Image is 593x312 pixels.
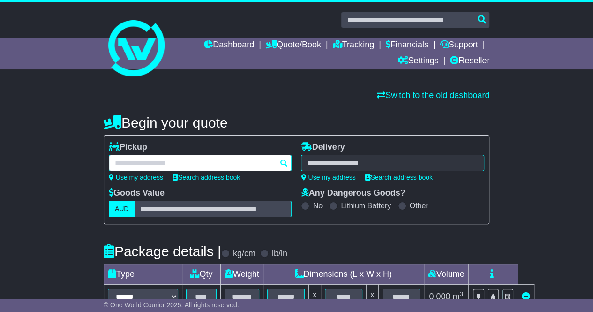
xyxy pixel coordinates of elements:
[109,174,163,181] a: Use my address
[109,188,165,198] label: Goods Value
[220,264,263,285] td: Weight
[313,201,322,210] label: No
[386,38,428,53] a: Financials
[272,249,287,259] label: lb/in
[429,292,450,301] span: 0.000
[109,155,292,171] typeahead: Please provide city
[301,174,355,181] a: Use my address
[397,53,438,69] a: Settings
[424,264,468,285] td: Volume
[182,264,220,285] td: Qty
[459,290,463,297] sup: 3
[263,264,424,285] td: Dimensions (L x W x H)
[301,188,405,198] label: Any Dangerous Goods?
[450,53,489,69] a: Reseller
[233,249,255,259] label: kg/cm
[440,38,478,53] a: Support
[365,174,433,181] a: Search address book
[522,292,530,301] a: Remove this item
[109,142,147,152] label: Pickup
[104,264,182,285] td: Type
[104,301,239,309] span: © One World Courier 2025. All rights reserved.
[308,285,321,309] td: x
[341,201,391,210] label: Lithium Battery
[104,244,221,259] h4: Package details |
[173,174,240,181] a: Search address book
[377,91,489,100] a: Switch to the old dashboard
[204,38,254,53] a: Dashboard
[410,201,428,210] label: Other
[109,201,135,217] label: AUD
[301,142,345,152] label: Delivery
[266,38,321,53] a: Quote/Book
[452,292,463,301] span: m
[366,285,378,309] td: x
[104,115,489,130] h4: Begin your quote
[333,38,374,53] a: Tracking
